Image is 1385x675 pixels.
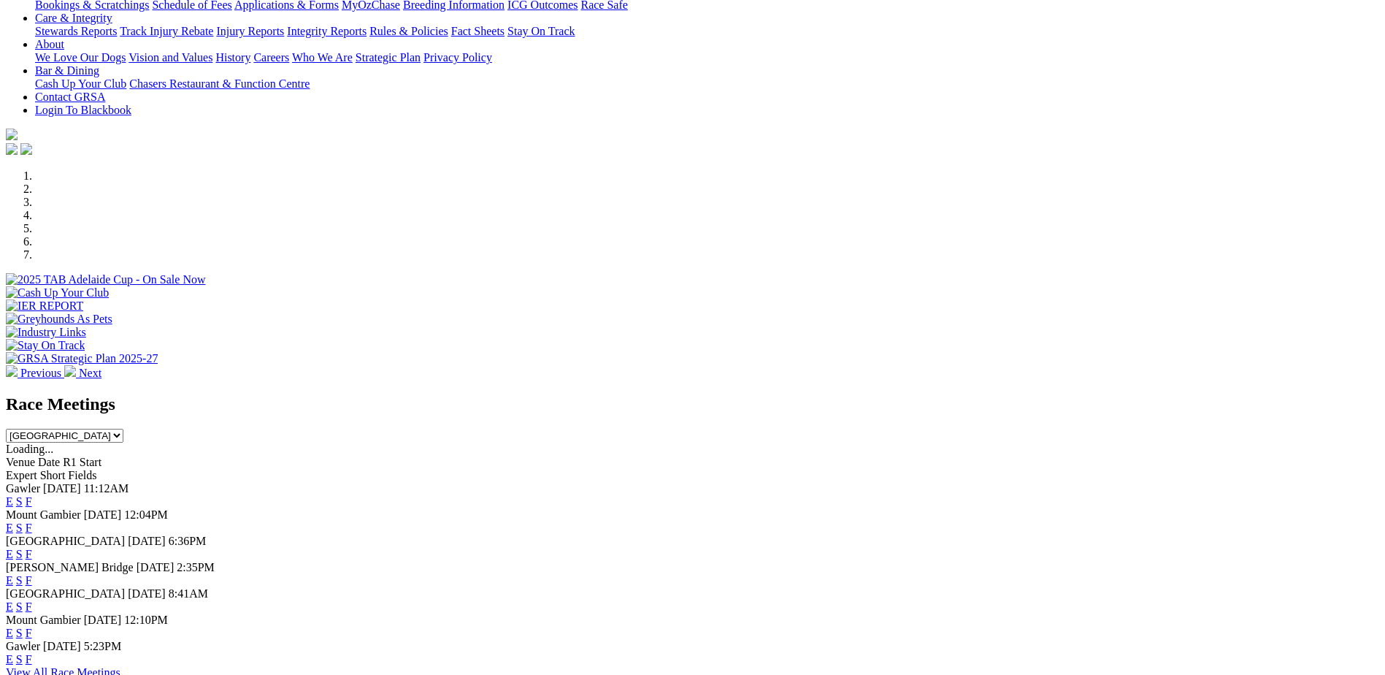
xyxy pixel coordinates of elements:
a: F [26,548,32,560]
a: Injury Reports [216,25,284,37]
span: 2:35PM [177,561,215,573]
span: 12:04PM [124,508,168,521]
img: Cash Up Your Club [6,286,109,300]
span: Venue [6,456,35,468]
a: E [6,522,13,534]
span: 11:12AM [84,482,129,495]
a: Careers [253,51,289,64]
span: [DATE] [84,614,122,626]
a: Next [64,367,101,379]
span: Next [79,367,101,379]
img: chevron-left-pager-white.svg [6,365,18,377]
a: E [6,574,13,587]
a: S [16,627,23,639]
a: Track Injury Rebate [120,25,213,37]
a: E [6,600,13,613]
a: About [35,38,64,50]
a: S [16,522,23,534]
a: S [16,548,23,560]
a: Stay On Track [507,25,575,37]
span: [DATE] [128,587,166,600]
span: Gawler [6,640,40,652]
span: 6:36PM [169,535,207,547]
div: Bar & Dining [35,77,1379,91]
span: Mount Gambier [6,614,81,626]
a: S [16,600,23,613]
span: 8:41AM [169,587,208,600]
a: E [6,627,13,639]
a: Contact GRSA [35,91,105,103]
span: Gawler [6,482,40,495]
span: 12:10PM [124,614,168,626]
a: F [26,574,32,587]
span: Fields [68,469,96,481]
span: [PERSON_NAME] Bridge [6,561,134,573]
img: facebook.svg [6,143,18,155]
div: About [35,51,1379,64]
a: Strategic Plan [356,51,421,64]
a: F [26,627,32,639]
h2: Race Meetings [6,394,1379,414]
span: [GEOGRAPHIC_DATA] [6,535,125,547]
a: E [6,653,13,666]
img: chevron-right-pager-white.svg [64,365,76,377]
span: [DATE] [43,640,81,652]
span: Date [38,456,60,468]
span: Expert [6,469,37,481]
a: E [6,495,13,508]
a: Integrity Reports [287,25,367,37]
a: Stewards Reports [35,25,117,37]
a: Bar & Dining [35,64,99,77]
a: F [26,600,32,613]
a: Chasers Restaurant & Function Centre [129,77,310,90]
a: Previous [6,367,64,379]
span: [DATE] [137,561,174,573]
img: twitter.svg [20,143,32,155]
a: Rules & Policies [369,25,448,37]
a: F [26,495,32,508]
span: [GEOGRAPHIC_DATA] [6,587,125,600]
span: Loading... [6,443,53,455]
div: Care & Integrity [35,25,1379,38]
a: Who We Are [292,51,353,64]
a: Cash Up Your Club [35,77,126,90]
span: [DATE] [84,508,122,521]
a: Fact Sheets [451,25,504,37]
a: Care & Integrity [35,12,112,24]
span: R1 Start [63,456,101,468]
a: F [26,653,32,666]
a: E [6,548,13,560]
span: [DATE] [43,482,81,495]
img: IER REPORT [6,300,83,313]
img: Stay On Track [6,339,85,352]
a: Vision and Values [128,51,212,64]
a: History [215,51,250,64]
span: Short [40,469,66,481]
span: Mount Gambier [6,508,81,521]
img: 2025 TAB Adelaide Cup - On Sale Now [6,273,206,286]
span: 5:23PM [84,640,122,652]
a: S [16,574,23,587]
img: Greyhounds As Pets [6,313,112,326]
img: Industry Links [6,326,86,339]
a: S [16,653,23,666]
a: S [16,495,23,508]
a: We Love Our Dogs [35,51,126,64]
a: Login To Blackbook [35,104,131,116]
span: Previous [20,367,61,379]
span: [DATE] [128,535,166,547]
a: Privacy Policy [423,51,492,64]
img: GRSA Strategic Plan 2025-27 [6,352,158,365]
a: F [26,522,32,534]
img: logo-grsa-white.png [6,129,18,140]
